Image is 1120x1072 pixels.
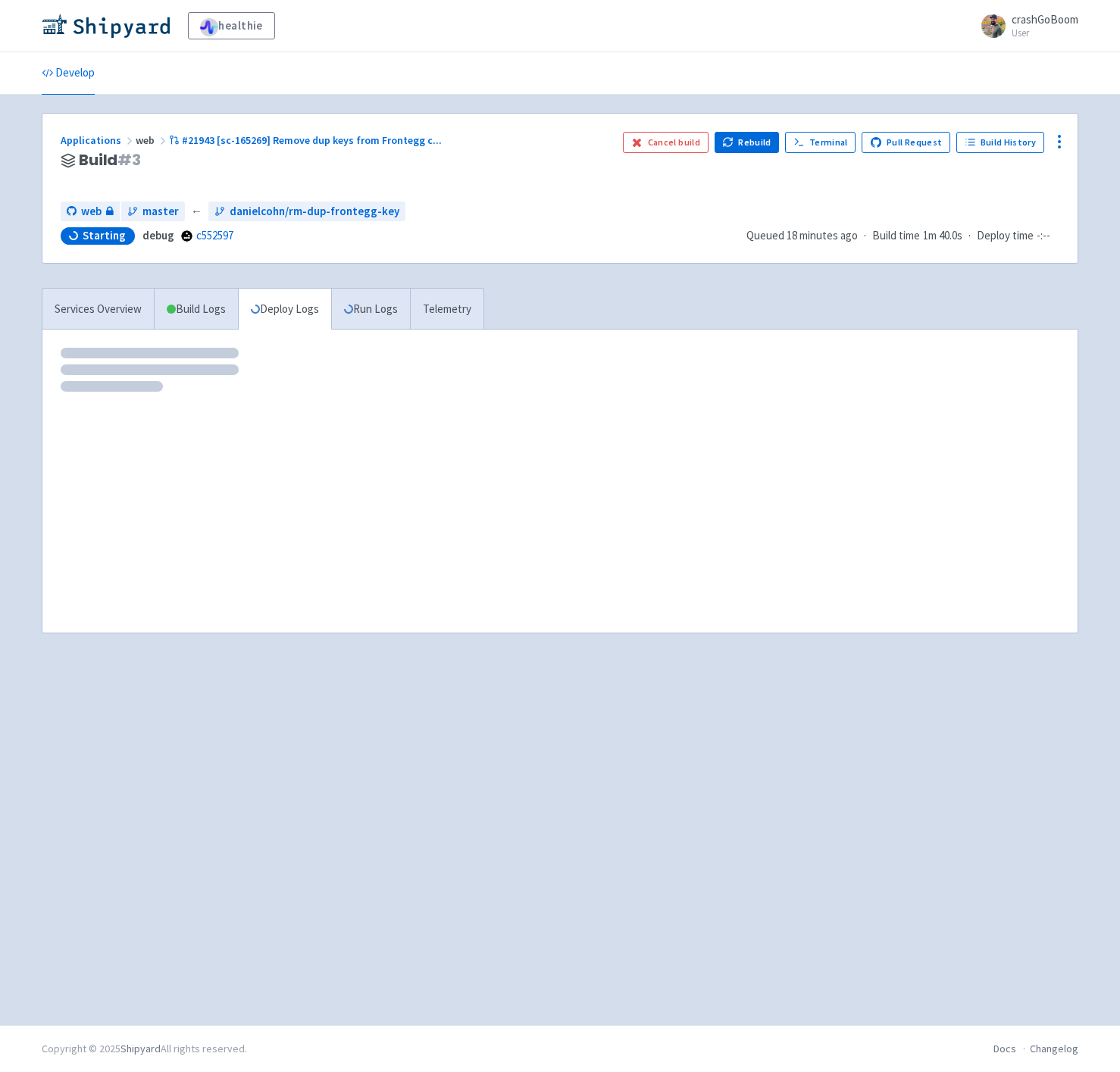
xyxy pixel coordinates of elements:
[42,14,170,38] img: Shipyard logo
[872,227,920,245] span: Build time
[410,289,483,330] a: Telemetry
[746,227,1059,245] div: · ·
[746,228,858,242] span: Queued
[121,202,185,222] a: master
[1012,12,1078,27] span: crashGoBoom
[1037,227,1050,245] span: -:--
[188,12,275,39] a: healthie
[623,132,709,153] button: Cancel build
[993,1042,1016,1055] a: Docs
[117,149,141,170] span: # 3
[182,133,442,147] span: #21943 [sc-165269] Remove dup keys from Frontegg c ...
[155,289,238,330] a: Build Logs
[785,132,856,153] a: Terminal
[83,228,126,243] span: Starting
[191,203,202,220] span: ←
[862,132,950,153] a: Pull Request
[972,14,1078,38] a: crashGoBoom User
[79,152,141,169] span: Build
[196,228,233,242] a: c552597
[715,132,780,153] button: Rebuild
[977,227,1034,245] span: Deploy time
[1030,1042,1078,1055] a: Changelog
[142,228,174,242] strong: debug
[169,133,444,147] a: #21943 [sc-165269] Remove dup keys from Frontegg c...
[61,202,120,222] a: web
[142,203,179,220] span: master
[208,202,405,222] a: danielcohn/rm-dup-frontegg-key
[238,289,331,330] a: Deploy Logs
[61,133,136,147] a: Applications
[787,228,858,242] time: 18 minutes ago
[120,1042,161,1055] a: Shipyard
[331,289,410,330] a: Run Logs
[81,203,102,220] span: web
[42,1041,247,1057] div: Copyright © 2025 All rights reserved.
[136,133,169,147] span: web
[42,289,154,330] a: Services Overview
[1012,28,1078,38] small: User
[42,52,95,95] a: Develop
[956,132,1044,153] a: Build History
[230,203,399,220] span: danielcohn/rm-dup-frontegg-key
[923,227,962,245] span: 1m 40.0s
